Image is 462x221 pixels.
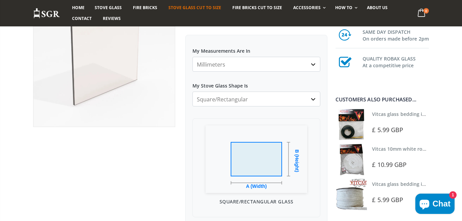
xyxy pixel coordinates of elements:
[33,8,60,19] img: Stove Glass Replacement
[336,109,367,140] img: Vitcas stove glass bedding in tape
[192,42,320,54] label: My Measurements Are In
[95,5,122,10] span: Stove Glass
[336,144,367,175] img: Vitcas white rope, glue and gloves kit 10mm
[288,2,329,13] a: Accessories
[363,27,429,42] h3: SAME DAY DISPATCH On orders made before 2pm
[163,2,226,13] a: Stove Glass Cut To Size
[103,16,121,21] span: Reviews
[206,125,307,193] img: Square/Rectangular Glass
[330,2,361,13] a: How To
[72,5,85,10] span: Home
[200,198,313,205] p: Square/Rectangular Glass
[90,2,127,13] a: Stove Glass
[232,5,282,10] span: Fire Bricks Cut To Size
[293,5,321,10] span: Accessories
[415,7,429,20] a: 0
[67,2,90,13] a: Home
[336,179,367,210] img: Vitcas stove glass bedding in tape
[367,5,388,10] span: About us
[133,5,157,10] span: Fire Bricks
[72,16,92,21] span: Contact
[363,54,429,69] h3: QUALITY ROBAX GLASS At a competitive price
[168,5,221,10] span: Stove Glass Cut To Size
[128,2,162,13] a: Fire Bricks
[423,8,429,14] span: 0
[372,161,407,169] span: £ 10.99 GBP
[362,2,393,13] a: About us
[336,97,429,102] div: Customers also purchased...
[67,13,97,24] a: Contact
[372,126,403,134] span: £ 5.99 GBP
[192,77,320,89] label: My Stove Glass Shape Is
[413,194,457,216] inbox-online-store-chat: Shopify online store chat
[335,5,352,10] span: How To
[372,196,403,204] span: £ 5.99 GBP
[227,2,287,13] a: Fire Bricks Cut To Size
[98,13,126,24] a: Reviews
